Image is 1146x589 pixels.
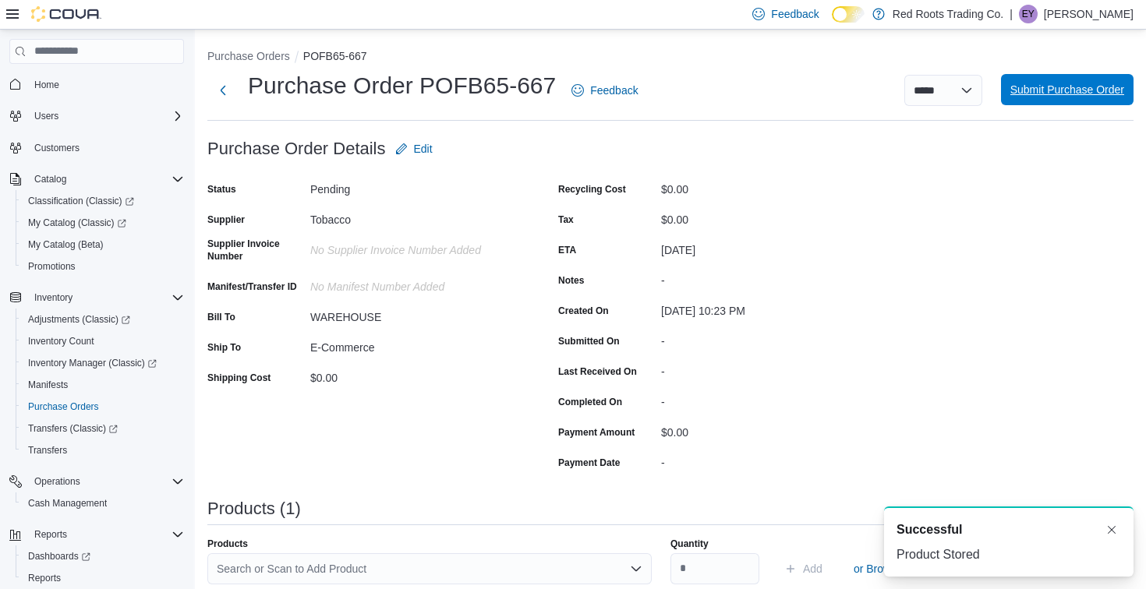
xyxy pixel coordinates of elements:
[310,305,519,323] div: WAREHOUSE
[22,419,184,438] span: Transfers (Classic)
[3,105,190,127] button: Users
[22,310,184,329] span: Adjustments (Classic)
[28,217,126,229] span: My Catalog (Classic)
[16,330,190,352] button: Inventory Count
[22,376,74,394] a: Manifests
[28,550,90,563] span: Dashboards
[558,274,584,287] label: Notes
[558,213,574,226] label: Tax
[558,457,620,469] label: Payment Date
[558,365,637,378] label: Last Received On
[28,170,73,189] button: Catalog
[558,335,620,347] label: Submitted On
[28,75,184,94] span: Home
[1044,5,1134,23] p: [PERSON_NAME]
[310,335,519,354] div: E-Commerce
[34,528,67,541] span: Reports
[28,313,130,326] span: Adjustments (Classic)
[661,329,870,347] div: -
[16,567,190,589] button: Reports
[803,561,822,577] span: Add
[16,545,190,567] a: Dashboards
[897,520,962,539] span: Successful
[28,472,87,491] button: Operations
[3,471,190,492] button: Operations
[661,177,870,196] div: $0.00
[22,257,82,276] a: Promotions
[248,70,556,101] h1: Purchase Order POFB65-667
[16,492,190,514] button: Cash Management
[558,426,635,439] label: Payment Amount
[34,291,73,304] span: Inventory
[34,142,80,154] span: Customers
[16,352,190,374] a: Inventory Manager (Classic)
[28,472,184,491] span: Operations
[1022,5,1035,23] span: EY
[310,207,519,226] div: Tobacco
[22,397,184,416] span: Purchase Orders
[22,235,184,254] span: My Catalog (Beta)
[558,305,609,317] label: Created On
[207,341,241,354] label: Ship To
[897,545,1121,564] div: Product Stored
[1010,5,1013,23] p: |
[207,538,248,550] label: Products
[778,553,829,584] button: Add
[389,133,439,164] button: Edit
[590,83,638,98] span: Feedback
[207,238,304,263] label: Supplier Invoice Number
[207,48,1134,67] nav: An example of EuiBreadcrumbs
[16,212,190,234] a: My Catalog (Classic)
[310,274,519,293] div: No Manifest Number added
[207,280,297,293] label: Manifest/Transfer ID
[893,5,1003,23] p: Red Roots Trading Co.
[16,396,190,418] button: Purchase Orders
[630,563,642,575] button: Open list of options
[28,195,134,207] span: Classification (Classic)
[16,309,190,330] a: Adjustments (Classic)
[16,256,190,277] button: Promotions
[22,235,110,254] a: My Catalog (Beta)
[22,494,113,513] a: Cash Management
[661,420,870,439] div: $0.00
[16,374,190,396] button: Manifests
[34,475,80,488] span: Operations
[22,354,184,372] span: Inventory Manager (Classic)
[558,183,626,196] label: Recycling Cost
[310,365,519,384] div: $0.00
[28,379,68,391] span: Manifests
[34,79,59,91] span: Home
[661,207,870,226] div: $0.00
[558,244,576,256] label: ETA
[661,450,870,469] div: -
[22,213,133,232] a: My Catalog (Classic)
[28,139,86,157] a: Customers
[22,310,136,329] a: Adjustments (Classic)
[3,287,190,309] button: Inventory
[3,136,190,159] button: Customers
[28,288,184,307] span: Inventory
[28,288,79,307] button: Inventory
[207,213,245,226] label: Supplier
[1102,520,1121,539] button: Dismiss toast
[28,400,99,413] span: Purchase Orders
[22,213,184,232] span: My Catalog (Classic)
[22,332,184,351] span: Inventory Count
[771,6,819,22] span: Feedback
[3,73,190,96] button: Home
[28,170,184,189] span: Catalog
[16,439,190,461] button: Transfers
[832,6,865,23] input: Dark Mode
[661,298,870,317] div: [DATE] 10:23 PM
[207,75,239,106] button: Next
[1010,82,1124,97] span: Submit Purchase Order
[22,494,184,513] span: Cash Management
[3,168,190,190] button: Catalog
[207,372,271,384] label: Shipping Cost
[661,359,870,378] div: -
[1001,74,1134,105] button: Submit Purchase Order
[28,260,76,273] span: Promotions
[414,141,433,157] span: Edit
[303,50,367,62] button: POFB65-667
